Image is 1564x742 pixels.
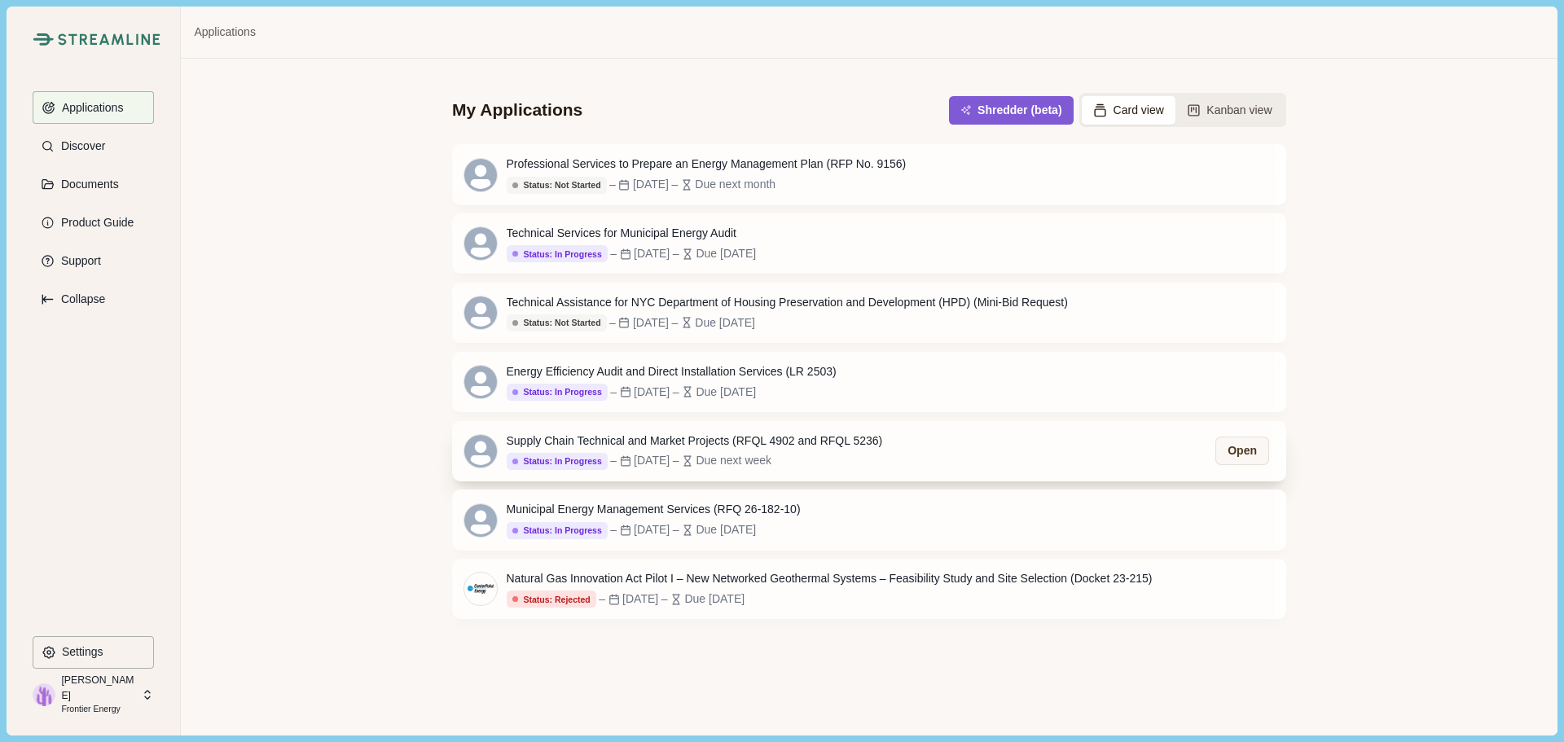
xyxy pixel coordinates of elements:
img: Streamline Climate Logo [33,33,53,46]
img: profile picture [33,683,55,706]
button: Applications [33,91,154,124]
div: Status: In Progress [512,525,602,536]
div: Due [DATE] [684,591,745,608]
a: Technical Assistance for NYC Department of Housing Preservation and Development (HPD) (Mini-Bid R... [452,283,1286,343]
button: Status: In Progress [507,522,608,539]
p: Product Guide [55,216,134,230]
div: – [610,384,617,401]
div: – [673,452,679,469]
button: Settings [33,636,154,669]
a: Settings [33,636,154,674]
div: Due [DATE] [696,384,756,401]
p: Support [55,254,101,268]
button: Kanban view [1175,96,1284,125]
div: – [610,521,617,538]
a: Municipal Energy Management Services (RFQ 26-182-10)Status: In Progress–[DATE]–Due [DATE] [452,490,1286,550]
button: Expand [33,283,154,315]
div: Technical Assistance for NYC Department of Housing Preservation and Development (HPD) (Mini-Bid R... [507,294,1068,311]
button: Status: In Progress [507,245,608,262]
svg: avatar [464,504,497,537]
p: Documents [55,178,119,191]
div: My Applications [452,99,582,121]
a: Technical Services for Municipal Energy AuditStatus: In Progress–[DATE]–Due [DATE] [452,213,1286,274]
svg: avatar [464,435,497,468]
div: – [661,591,668,608]
button: Support [33,244,154,277]
p: Settings [56,645,103,659]
a: Energy Efficiency Audit and Direct Installation Services (LR 2503)Status: In Progress–[DATE]–Due ... [452,352,1286,412]
button: Status: Not Started [507,314,607,331]
button: Status: In Progress [507,453,608,470]
div: – [610,452,617,469]
div: – [599,591,605,608]
div: Due next month [695,176,775,193]
svg: avatar [464,296,497,329]
a: Professional Services to Prepare an Energy Management Plan (RFP No. 9156)Status: Not Started–[DAT... [452,144,1286,204]
button: Card view [1082,96,1175,125]
a: Streamline Climate LogoStreamline Climate Logo [33,33,154,46]
div: – [609,176,616,193]
div: Status: In Progress [512,456,602,467]
div: Municipal Energy Management Services (RFQ 26-182-10) [507,501,801,518]
div: Supply Chain Technical and Market Projects (RFQL 4902 and RFQL 5236) [507,432,883,450]
div: [DATE] [633,314,669,331]
div: [DATE] [634,452,670,469]
p: Frontier Energy [61,703,136,716]
div: – [671,314,678,331]
p: Collapse [55,292,105,306]
div: – [671,176,678,193]
div: – [609,314,616,331]
a: Natural Gas Innovation Act Pilot I – New Networked Geothermal Systems – Feasibility Study and Sit... [452,559,1286,619]
p: [PERSON_NAME] [61,673,136,703]
div: Professional Services to Prepare an Energy Management Plan (RFP No. 9156) [507,156,907,173]
div: Status: In Progress [512,249,602,260]
div: Status: Not Started [512,318,601,328]
svg: avatar [464,159,497,191]
div: Due [DATE] [696,521,756,538]
button: Shredder (beta) [949,96,1073,125]
img: Streamline Climate Logo [58,33,160,46]
button: Documents [33,168,154,200]
p: Discover [55,139,105,153]
button: Open [1215,437,1269,465]
div: – [673,245,679,262]
button: Status: Rejected [507,591,596,608]
div: Due [DATE] [695,314,755,331]
div: [DATE] [634,384,670,401]
div: Status: Rejected [512,595,591,605]
a: Applications [194,24,256,41]
div: [DATE] [634,245,670,262]
button: Discover [33,130,154,162]
button: Status: In Progress [507,384,608,401]
div: – [610,245,617,262]
div: Due [DATE] [696,245,756,262]
div: Natural Gas Innovation Act Pilot I – New Networked Geothermal Systems – Feasibility Study and Sit... [507,570,1153,587]
div: [DATE] [634,521,670,538]
svg: avatar [464,227,497,260]
button: Product Guide [33,206,154,239]
button: Status: Not Started [507,177,607,194]
a: Supply Chain Technical and Market Projects (RFQL 4902 and RFQL 5236)Status: In Progress–[DATE]–Du... [452,421,1286,481]
div: Energy Efficiency Audit and Direct Installation Services (LR 2503) [507,363,837,380]
div: – [673,384,679,401]
div: Technical Services for Municipal Energy Audit [507,225,757,242]
div: Status: In Progress [512,387,602,397]
div: [DATE] [633,176,669,193]
img: centerpoint_energy-logo_brandlogos.net_msegq.png [464,573,497,605]
div: [DATE] [622,591,658,608]
div: Status: Not Started [512,180,601,191]
div: – [673,521,679,538]
svg: avatar [464,366,497,398]
p: Applications [56,101,124,115]
div: Due next week [696,452,771,469]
